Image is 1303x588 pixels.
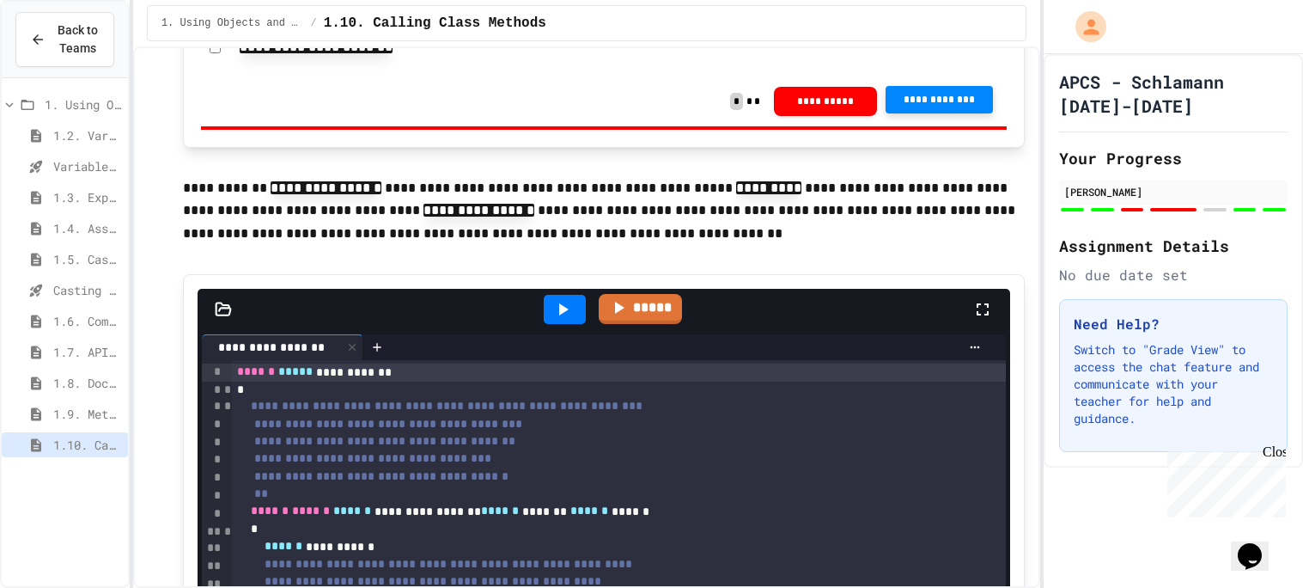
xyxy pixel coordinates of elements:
[1059,146,1288,170] h2: Your Progress
[53,374,121,392] span: 1.8. Documentation with Comments and Preconditions
[1064,184,1282,199] div: [PERSON_NAME]
[15,12,114,67] button: Back to Teams
[1059,70,1288,118] h1: APCS - Schlamann [DATE]-[DATE]
[7,7,119,109] div: Chat with us now!Close
[53,312,121,330] span: 1.6. Compound Assignment Operators
[53,343,121,361] span: 1.7. APIs and Libraries
[1231,519,1286,571] iframe: chat widget
[53,126,121,144] span: 1.2. Variables and Data Types
[53,405,121,423] span: 1.9. Method Signatures
[56,21,100,58] span: Back to Teams
[53,188,121,206] span: 1.3. Expressions and Output [New]
[1160,444,1286,518] iframe: chat widget
[1059,234,1288,258] h2: Assignment Details
[324,13,546,34] span: 1.10. Calling Class Methods
[53,219,121,237] span: 1.4. Assignment and Input
[45,95,121,113] span: 1. Using Objects and Methods
[53,436,121,454] span: 1.10. Calling Class Methods
[310,16,316,30] span: /
[53,157,121,175] span: Variables and Data Types - Quiz
[1057,7,1111,46] div: My Account
[1074,314,1273,334] h3: Need Help?
[1059,265,1288,285] div: No due date set
[1074,341,1273,427] p: Switch to "Grade View" to access the chat feature and communicate with your teacher for help and ...
[53,250,121,268] span: 1.5. Casting and Ranges of Values
[161,16,304,30] span: 1. Using Objects and Methods
[53,281,121,299] span: Casting and Ranges of variables - Quiz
